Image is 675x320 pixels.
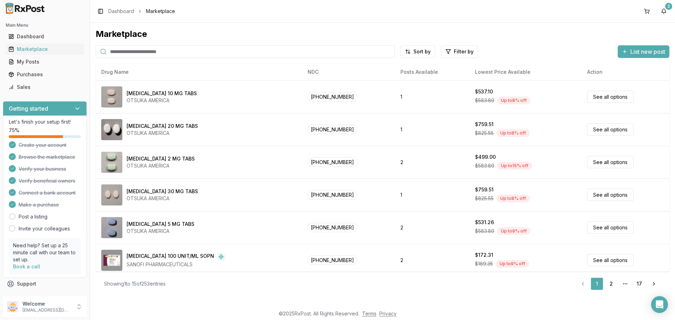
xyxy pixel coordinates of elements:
[441,45,478,58] button: Filter by
[3,56,87,67] button: My Posts
[19,213,47,220] a: Post a listing
[6,22,84,28] h2: Main Menu
[9,127,19,134] span: 75 %
[497,227,531,235] div: Up to 9 % off
[9,118,81,125] p: Let's finish your setup first!
[101,119,122,140] img: Abilify 20 MG TABS
[19,177,75,184] span: Verify beneficial owners
[618,49,669,56] a: List new post
[454,48,474,55] span: Filter by
[665,3,672,10] div: 2
[127,253,214,261] div: [MEDICAL_DATA] 100 UNIT/ML SOPN
[3,81,87,93] button: Sales
[581,64,669,80] th: Action
[127,130,198,137] div: OTSUKA AMERICA
[651,296,668,313] div: Open Intercom Messenger
[475,97,494,104] span: $583.80
[8,58,81,65] div: My Posts
[6,55,84,68] a: My Posts
[497,162,532,170] div: Up to 15 % off
[19,189,76,196] span: Connect a bank account
[475,154,496,161] div: $499.00
[587,123,634,136] a: See all options
[591,277,603,290] a: 1
[108,8,134,15] a: Dashboard
[7,301,18,312] img: User avatar
[96,28,669,40] div: Marketplace
[127,90,197,97] div: [MEDICAL_DATA] 10 MG TABS
[3,44,87,55] button: Marketplace
[362,311,377,316] a: Terms
[308,223,357,232] span: [PHONE_NUMBER]
[101,152,122,173] img: Abilify 2 MG TABS
[13,263,40,269] a: Book a call
[577,277,661,290] nav: pagination
[22,300,71,307] p: Welcome
[19,154,75,161] span: Browse the marketplace
[475,195,494,202] span: $825.55
[127,261,225,268] div: SANOFI PHARMACEUTICALS
[308,157,357,167] span: [PHONE_NUMBER]
[630,47,665,56] span: List new post
[6,68,84,81] a: Purchases
[308,125,357,134] span: [PHONE_NUMBER]
[395,146,469,178] td: 2
[496,129,530,137] div: Up to 8 % off
[587,156,634,168] a: See all options
[19,165,66,172] span: Verify your business
[17,293,41,300] span: Feedback
[658,6,669,17] button: 2
[101,217,122,238] img: Abilify 5 MG TABS
[395,64,469,80] th: Posts Available
[587,221,634,234] a: See all options
[127,123,198,130] div: [MEDICAL_DATA] 20 MG TABS
[605,277,617,290] a: 2
[475,186,494,193] div: $759.51
[587,91,634,103] a: See all options
[647,277,661,290] a: Go to next page
[395,113,469,146] td: 1
[22,307,71,313] p: [EMAIL_ADDRESS][DOMAIN_NAME]
[101,184,122,205] img: Abilify 30 MG TABS
[395,178,469,211] td: 1
[469,64,581,80] th: Lowest Price Available
[9,104,48,113] h3: Getting started
[104,280,166,287] div: Showing 1 to 15 of 253 entries
[8,84,81,91] div: Sales
[127,228,194,235] div: OTSUKA AMERICA
[413,48,431,55] span: Sort by
[3,69,87,80] button: Purchases
[587,254,634,266] a: See all options
[19,142,66,149] span: Create your account
[127,221,194,228] div: [MEDICAL_DATA] 5 MG TABS
[6,43,84,55] a: Marketplace
[3,277,87,290] button: Support
[127,195,198,202] div: OTSUKA AMERICA
[475,121,494,128] div: $759.51
[101,86,122,107] img: Abilify 10 MG TABS
[3,290,87,303] button: Feedback
[395,80,469,113] td: 1
[8,46,81,53] div: Marketplace
[475,228,494,235] span: $583.80
[395,211,469,244] td: 2
[496,195,530,202] div: Up to 8 % off
[6,30,84,43] a: Dashboard
[127,97,197,104] div: OTSUKA AMERICA
[475,260,493,267] span: $189.35
[308,255,357,265] span: [PHONE_NUMBER]
[475,130,494,137] span: $825.55
[19,225,70,232] a: Invite your colleagues
[475,162,494,169] span: $583.80
[496,260,529,268] div: Up to 9 % off
[96,64,302,80] th: Drug Name
[127,188,198,195] div: [MEDICAL_DATA] 30 MG TABS
[308,92,357,102] span: [PHONE_NUMBER]
[101,250,122,271] img: Admelog SoloStar 100 UNIT/ML SOPN
[3,31,87,42] button: Dashboard
[8,71,81,78] div: Purchases
[400,45,435,58] button: Sort by
[19,201,59,208] span: Make a purchase
[127,155,195,162] div: [MEDICAL_DATA] 2 MG TABS
[395,244,469,276] td: 2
